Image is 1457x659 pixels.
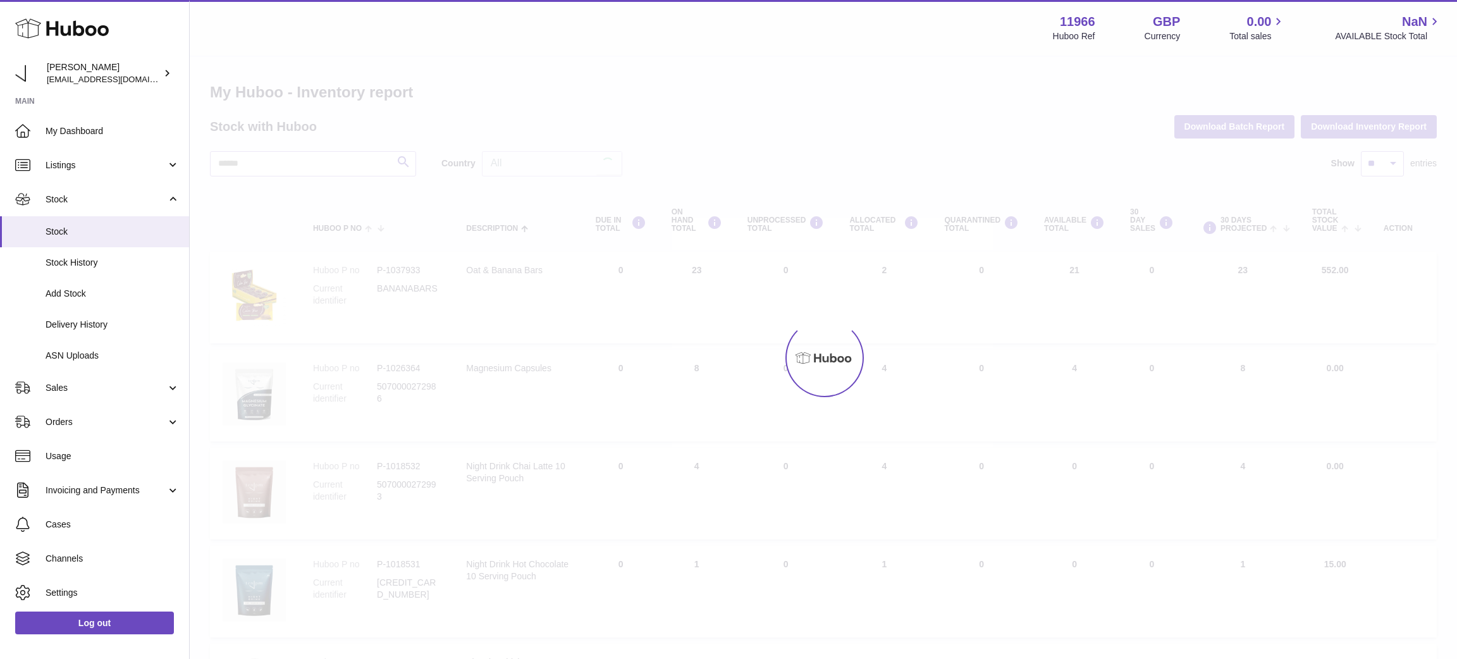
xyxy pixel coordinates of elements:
img: internalAdmin-11966@internal.huboo.com [15,64,34,83]
span: NaN [1402,13,1427,30]
span: Total sales [1229,30,1286,42]
a: Log out [15,612,174,634]
a: 0.00 Total sales [1229,13,1286,42]
span: Orders [46,416,166,428]
span: Cases [46,519,180,531]
span: Add Stock [46,288,180,300]
span: ASN Uploads [46,350,180,362]
span: Invoicing and Payments [46,484,166,496]
span: My Dashboard [46,125,180,137]
span: Sales [46,382,166,394]
span: 0.00 [1247,13,1272,30]
span: Listings [46,159,166,171]
a: NaN AVAILABLE Stock Total [1335,13,1442,42]
span: Settings [46,587,180,599]
span: Stock [46,194,166,206]
div: [PERSON_NAME] [47,61,161,85]
span: Stock [46,226,180,238]
strong: GBP [1153,13,1180,30]
span: [EMAIL_ADDRESS][DOMAIN_NAME] [47,74,186,84]
strong: 11966 [1060,13,1095,30]
div: Currency [1145,30,1181,42]
span: AVAILABLE Stock Total [1335,30,1442,42]
span: Channels [46,553,180,565]
span: Usage [46,450,180,462]
span: Stock History [46,257,180,269]
div: Huboo Ref [1053,30,1095,42]
span: Delivery History [46,319,180,331]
